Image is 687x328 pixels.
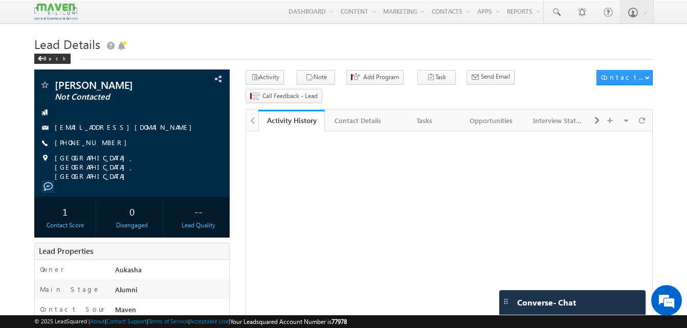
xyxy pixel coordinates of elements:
[190,318,229,324] a: Acceptable Use
[115,265,142,274] span: Aukasha
[458,110,525,131] a: Opportunities
[400,114,449,127] div: Tasks
[40,304,105,323] label: Contact Source
[246,89,322,104] button: Call Feedback - Lead
[148,318,188,324] a: Terms of Service
[467,70,515,85] button: Send Email
[40,265,64,274] label: Owner
[481,72,510,81] span: Send Email
[106,318,147,324] a: Contact Support
[392,110,458,131] a: Tasks
[34,53,76,62] a: Back
[34,3,77,20] img: Custom Logo
[467,114,516,127] div: Opportunities
[113,304,229,319] div: Maven
[37,202,93,221] div: 1
[34,317,347,326] span: © 2025 LeadSquared | | | | |
[596,70,653,85] button: Contact Actions
[363,73,399,82] span: Add Program
[55,153,212,181] span: [GEOGRAPHIC_DATA], [GEOGRAPHIC_DATA], [GEOGRAPHIC_DATA]
[333,114,382,127] div: Contact Details
[502,297,510,306] img: carter-drag
[34,36,100,52] span: Lead Details
[601,73,645,82] div: Contact Actions
[90,318,105,324] a: About
[517,298,576,307] span: Converse - Chat
[104,221,160,230] div: Disengaged
[34,54,71,64] div: Back
[246,70,284,85] button: Activity
[525,110,591,131] a: Interview Status
[113,285,229,299] div: Alumni
[170,202,227,221] div: --
[37,221,93,230] div: Contact Score
[55,138,132,148] span: [PHONE_NUMBER]
[258,110,325,131] a: Activity History
[40,285,100,294] label: Main Stage
[417,70,456,85] button: Task
[533,114,582,127] div: Interview Status
[55,92,175,102] span: Not Contacted
[39,246,93,256] span: Lead Properties
[55,123,197,131] a: [EMAIL_ADDRESS][DOMAIN_NAME]
[262,91,318,101] span: Call Feedback - Lead
[230,318,347,325] span: Your Leadsquared Account Number is
[170,221,227,230] div: Lead Quality
[346,70,404,85] button: Add Program
[104,202,160,221] div: 0
[325,110,391,131] a: Contact Details
[55,80,175,90] span: [PERSON_NAME]
[331,318,347,325] span: 77978
[266,115,317,125] div: Activity History
[297,70,335,85] button: Note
